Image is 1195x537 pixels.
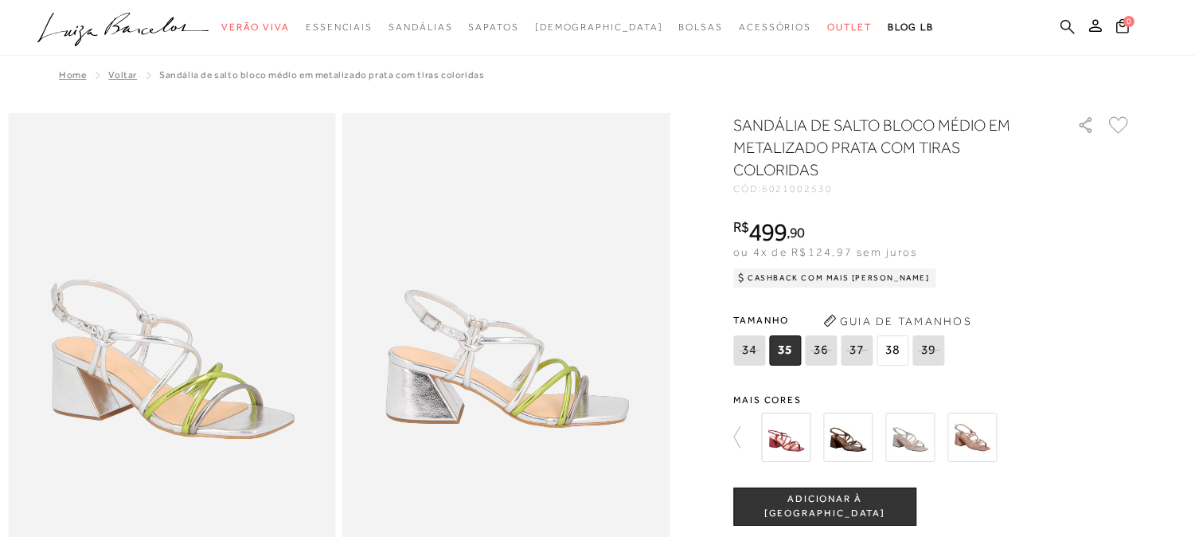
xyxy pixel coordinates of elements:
[733,308,948,332] span: Tamanho
[733,488,916,526] button: ADICIONAR À [GEOGRAPHIC_DATA]
[733,245,917,258] span: ou 4x de R$124,97 sem juros
[761,413,810,462] img: SANDÁLIA DE TIRAS TRANSPAÇADA EM VERNIZ MARSALA E SALTO BLOCO MÉDIO
[159,69,484,80] span: SANDÁLIA DE SALTO BLOCO MÉDIO EM METALIZADO PRATA COM TIRAS COLORIDAS
[947,413,997,462] img: Sandália salto médio multi tiras holográfico rosa
[678,22,723,33] span: Bolsas
[1111,18,1134,39] button: 0
[733,184,1052,194] div: CÓD:
[306,13,373,42] a: categoryNavScreenReaderText
[468,13,518,42] a: categoryNavScreenReaderText
[749,218,787,246] span: 499
[888,22,934,33] span: BLOG LB
[841,335,873,366] span: 37
[535,13,663,42] a: noSubCategoriesText
[739,22,811,33] span: Acessórios
[827,22,872,33] span: Outlet
[762,183,833,194] span: 6021002530
[733,268,936,288] div: Cashback com Mais [PERSON_NAME]
[787,225,805,240] i: ,
[827,13,872,42] a: categoryNavScreenReaderText
[733,220,749,234] i: R$
[468,22,518,33] span: Sapatos
[108,69,137,80] a: Voltar
[389,13,452,42] a: categoryNavScreenReaderText
[912,335,944,366] span: 39
[221,22,290,33] span: Verão Viva
[733,335,765,366] span: 34
[769,335,801,366] span: 35
[818,308,977,334] button: Guia de Tamanhos
[221,13,290,42] a: categoryNavScreenReaderText
[885,413,935,462] img: Sandália salto médio multi tiras cinza
[888,13,934,42] a: BLOG LB
[823,413,873,462] img: Sandália salto médio multi tiras bronze
[535,22,663,33] span: [DEMOGRAPHIC_DATA]
[678,13,723,42] a: categoryNavScreenReaderText
[805,335,837,366] span: 36
[59,69,86,80] a: Home
[734,492,916,520] span: ADICIONAR À [GEOGRAPHIC_DATA]
[733,395,1131,405] span: Mais cores
[739,13,811,42] a: categoryNavScreenReaderText
[306,22,373,33] span: Essenciais
[790,224,805,241] span: 90
[1123,16,1134,27] span: 0
[877,335,908,366] span: 38
[389,22,452,33] span: Sandálias
[733,114,1032,181] h1: SANDÁLIA DE SALTO BLOCO MÉDIO EM METALIZADO PRATA COM TIRAS COLORIDAS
